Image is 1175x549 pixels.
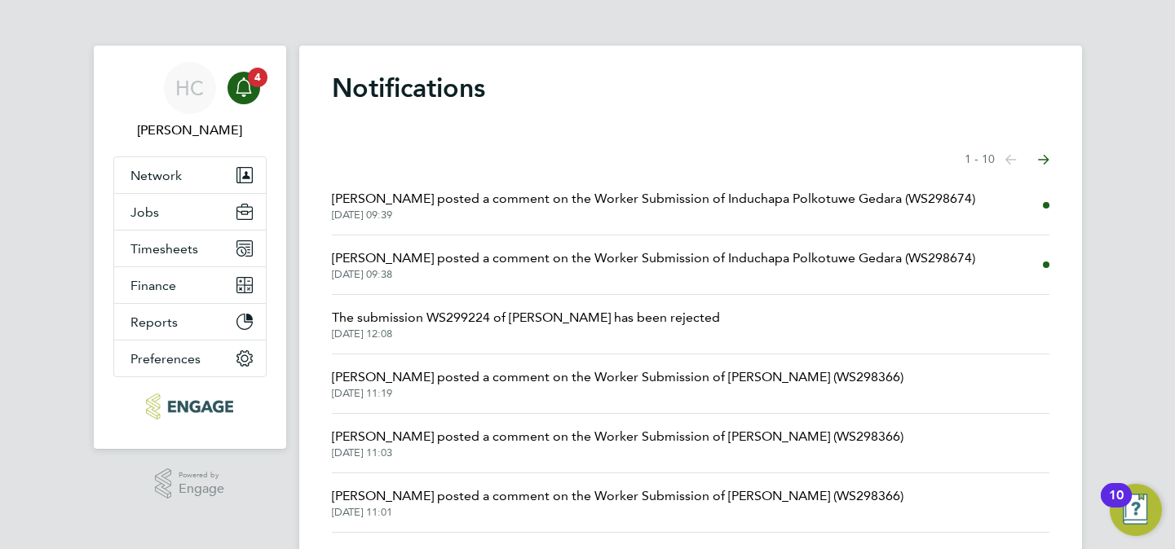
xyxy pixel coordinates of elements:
nav: Select page of notifications list [965,143,1049,176]
button: Network [114,157,266,193]
span: Powered by [179,468,224,482]
a: HC[PERSON_NAME] [113,62,267,140]
button: Preferences [114,340,266,376]
nav: Main navigation [94,46,286,449]
span: Preferences [130,351,201,367]
button: Jobs [114,194,266,230]
span: Timesheets [130,241,198,257]
span: [DATE] 09:39 [332,209,975,222]
span: [PERSON_NAME] posted a comment on the Worker Submission of [PERSON_NAME] (WS298366) [332,427,903,446]
span: [PERSON_NAME] posted a comment on the Worker Submission of [PERSON_NAME] (WS298366) [332,486,903,506]
a: [PERSON_NAME] posted a comment on the Worker Submission of [PERSON_NAME] (WS298366)[DATE] 11:03 [332,427,903,459]
span: Jobs [130,204,159,220]
h1: Notifications [332,72,1049,104]
span: Hana Capper [113,121,267,140]
span: [DATE] 12:08 [332,327,720,340]
button: Reports [114,304,266,340]
span: [DATE] 11:03 [332,446,903,459]
a: Go to home page [113,393,267,419]
span: [PERSON_NAME] posted a comment on the Worker Submission of [PERSON_NAME] (WS298366) [332,367,903,387]
span: Network [130,168,182,183]
span: [DATE] 11:01 [332,506,903,519]
span: [DATE] 09:38 [332,268,975,281]
span: [DATE] 11:19 [332,387,903,400]
button: Timesheets [114,231,266,266]
a: [PERSON_NAME] posted a comment on the Worker Submission of Induchapa Polkotuwe Gedara (WS298674)[... [332,248,975,281]
a: 4 [227,62,260,114]
a: The submission WS299224 of [PERSON_NAME] has been rejected[DATE] 12:08 [332,308,720,340]
div: 10 [1109,495,1124,516]
button: Finance [114,267,266,303]
a: [PERSON_NAME] posted a comment on the Worker Submission of [PERSON_NAME] (WS298366)[DATE] 11:19 [332,367,903,400]
span: 4 [248,68,267,87]
button: Open Resource Center, 10 new notifications [1110,484,1162,536]
span: [PERSON_NAME] posted a comment on the Worker Submission of Induchapa Polkotuwe Gedara (WS298674) [332,189,975,209]
span: Reports [130,314,178,330]
img: tr2rec-logo-retina.png [146,393,233,419]
span: Engage [179,482,224,496]
a: [PERSON_NAME] posted a comment on the Worker Submission of Induchapa Polkotuwe Gedara (WS298674)[... [332,189,975,222]
span: [PERSON_NAME] posted a comment on the Worker Submission of Induchapa Polkotuwe Gedara (WS298674) [332,248,975,268]
a: [PERSON_NAME] posted a comment on the Worker Submission of [PERSON_NAME] (WS298366)[DATE] 11:01 [332,486,903,519]
span: Finance [130,278,176,293]
a: Powered byEngage [155,468,224,499]
span: The submission WS299224 of [PERSON_NAME] has been rejected [332,308,720,327]
span: HC [175,77,204,99]
span: 1 - 10 [965,152,995,168]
